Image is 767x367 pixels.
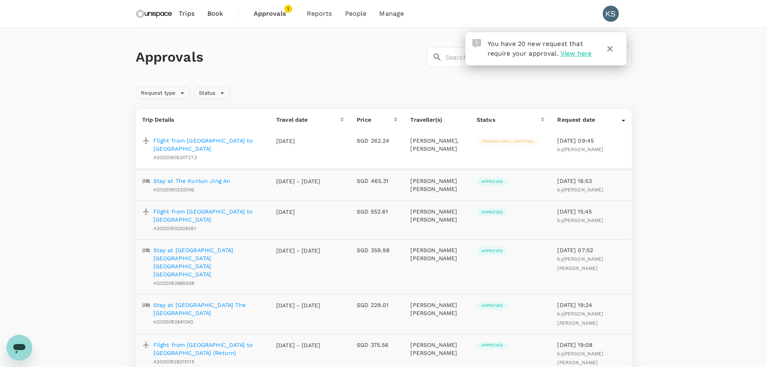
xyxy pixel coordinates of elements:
p: SGD 552.61 [357,207,397,216]
p: [PERSON_NAME] [PERSON_NAME] [410,301,463,317]
div: Request date [557,116,621,124]
p: [DATE] [276,208,320,216]
p: [PERSON_NAME] [PERSON_NAME] [410,341,463,357]
span: Approvals [254,9,294,19]
img: Unispace [136,5,173,23]
span: Approved [477,248,508,254]
span: H2025082841042 [153,319,194,325]
span: Manage [379,9,404,19]
span: Status [194,89,220,97]
span: [PERSON_NAME] [PERSON_NAME] [557,256,603,271]
p: SGD 262.24 [357,137,397,145]
span: A20250828215115 [153,359,194,365]
p: [DATE] - [DATE] [276,341,320,349]
a: Flight from [GEOGRAPHIC_DATA] to [GEOGRAPHIC_DATA] [153,137,264,153]
span: by [557,147,603,152]
span: A20250905307273 [153,155,197,160]
a: Stay at The Kunlun Jing An [153,177,231,185]
p: SGD 229.01 [357,301,397,309]
p: [DATE] 09:45 [557,137,625,145]
p: Trip Details [142,116,264,124]
p: [DATE] 19:08 [557,341,625,349]
p: SGD 359.98 [357,246,397,254]
p: Traveller(s) [410,116,463,124]
span: View here [560,50,591,57]
p: [DATE] 19:24 [557,301,625,309]
span: A20250902929261 [153,226,196,231]
span: [PERSON_NAME] [PERSON_NAME] [557,351,603,366]
span: by [557,311,603,326]
div: Status [194,87,230,100]
span: Approved [477,179,508,185]
p: SGD 465.31 [357,177,397,185]
p: [PERSON_NAME] [PERSON_NAME] [410,246,463,262]
div: Travel date [276,116,340,124]
span: Pending final approval [477,139,540,144]
p: [PERSON_NAME] [PERSON_NAME] [410,177,463,193]
span: Request type [136,89,181,97]
span: Approved [477,342,508,348]
input: Search by travellers, trips, or destination [445,47,632,67]
span: [PERSON_NAME] [PERSON_NAME] [557,311,603,326]
p: [PERSON_NAME] [PERSON_NAME] [410,207,463,224]
iframe: Button to launch messaging window [6,335,32,361]
span: Book [207,9,223,19]
span: People [345,9,367,19]
span: [PERSON_NAME] [563,147,604,152]
div: KS [603,6,619,22]
span: [PERSON_NAME] [563,218,604,223]
p: [DATE] - [DATE] [276,177,320,185]
span: by [557,218,603,223]
span: You have 20 new request that require your approval. [488,40,583,57]
p: [DATE] 15:45 [557,207,625,216]
a: Stay at [GEOGRAPHIC_DATA] The [GEOGRAPHIC_DATA] [153,301,264,317]
span: by [557,187,603,193]
span: Approved [477,209,508,215]
span: H2025082885938 [153,280,194,286]
p: SGD 375.56 [357,341,397,349]
span: by [557,256,603,271]
h1: Approvals [136,49,424,66]
div: Status [477,116,541,124]
span: 1 [284,5,292,13]
p: [PERSON_NAME], [PERSON_NAME] [410,137,463,153]
a: Stay at [GEOGRAPHIC_DATA] [GEOGRAPHIC_DATA] [GEOGRAPHIC_DATA] [GEOGRAPHIC_DATA] [153,246,264,278]
span: [PERSON_NAME] [563,187,604,193]
span: by [557,351,603,366]
span: Trips [179,9,194,19]
span: Approved [477,303,508,309]
p: [DATE] - [DATE] [276,247,320,255]
div: Price [357,116,394,124]
div: Request type [136,87,191,100]
a: Flight from [GEOGRAPHIC_DATA] to [GEOGRAPHIC_DATA] [153,207,264,224]
img: Approval Request [472,39,481,48]
p: [DATE] - [DATE] [276,301,320,309]
span: H2025090232006 [153,187,194,193]
p: [DATE] 16:53 [557,177,625,185]
p: [DATE] [276,137,320,145]
span: Reports [307,9,332,19]
p: [DATE] 07:52 [557,246,625,254]
a: Flight from [GEOGRAPHIC_DATA] to [GEOGRAPHIC_DATA] (Return) [153,341,264,357]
